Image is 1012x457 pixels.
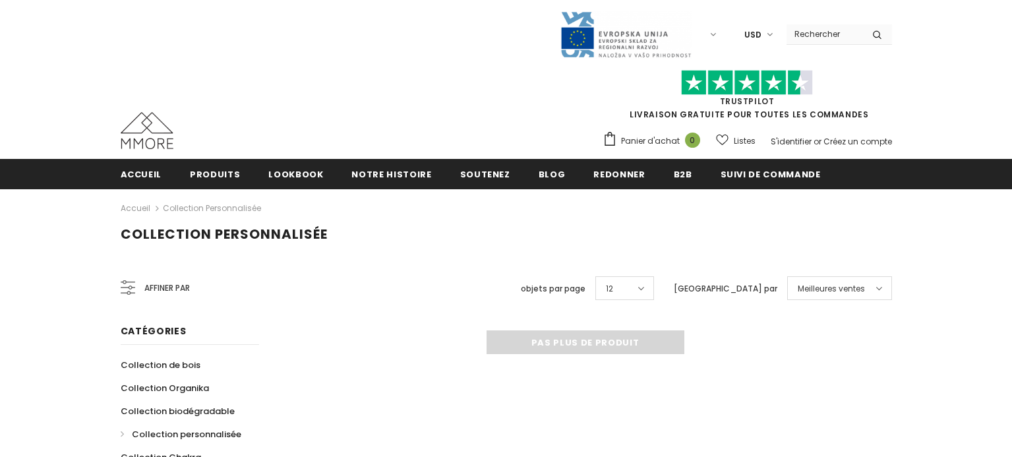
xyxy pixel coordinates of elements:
[121,400,235,423] a: Collection biodégradable
[721,159,821,189] a: Suivi de commande
[539,159,566,189] a: Blog
[121,405,235,417] span: Collection biodégradable
[721,168,821,181] span: Suivi de commande
[121,423,241,446] a: Collection personnalisée
[268,159,323,189] a: Lookbook
[560,28,692,40] a: Javni Razpis
[121,159,162,189] a: Accueil
[521,282,585,295] label: objets par page
[351,168,431,181] span: Notre histoire
[720,96,775,107] a: TrustPilot
[823,136,892,147] a: Créez un compte
[121,324,187,338] span: Catégories
[771,136,812,147] a: S'identifier
[681,70,813,96] img: Faites confiance aux étoiles pilotes
[144,281,190,295] span: Affiner par
[606,282,613,295] span: 12
[744,28,761,42] span: USD
[121,377,209,400] a: Collection Organika
[121,168,162,181] span: Accueil
[674,282,777,295] label: [GEOGRAPHIC_DATA] par
[460,168,510,181] span: soutenez
[190,168,240,181] span: Produits
[163,202,261,214] a: Collection personnalisée
[121,353,200,377] a: Collection de bois
[593,168,645,181] span: Redonner
[351,159,431,189] a: Notre histoire
[121,200,150,216] a: Accueil
[814,136,821,147] span: or
[798,282,865,295] span: Meilleures ventes
[685,133,700,148] span: 0
[121,112,173,149] img: Cas MMORE
[121,359,200,371] span: Collection de bois
[716,129,756,152] a: Listes
[268,168,323,181] span: Lookbook
[593,159,645,189] a: Redonner
[190,159,240,189] a: Produits
[121,382,209,394] span: Collection Organika
[460,159,510,189] a: soutenez
[787,24,862,44] input: Search Site
[560,11,692,59] img: Javni Razpis
[621,135,680,148] span: Panier d'achat
[603,76,892,120] span: LIVRAISON GRATUITE POUR TOUTES LES COMMANDES
[603,131,707,151] a: Panier d'achat 0
[674,168,692,181] span: B2B
[132,428,241,441] span: Collection personnalisée
[121,225,328,243] span: Collection personnalisée
[674,159,692,189] a: B2B
[539,168,566,181] span: Blog
[734,135,756,148] span: Listes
